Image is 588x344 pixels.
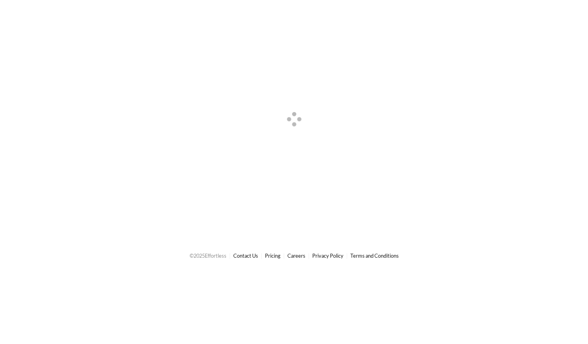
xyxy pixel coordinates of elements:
a: Terms and Conditions [350,252,399,259]
span: © 2025 Effortless [190,252,226,259]
a: Privacy Policy [312,252,344,259]
a: Pricing [265,252,281,259]
a: Careers [287,252,305,259]
a: Contact Us [233,252,258,259]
